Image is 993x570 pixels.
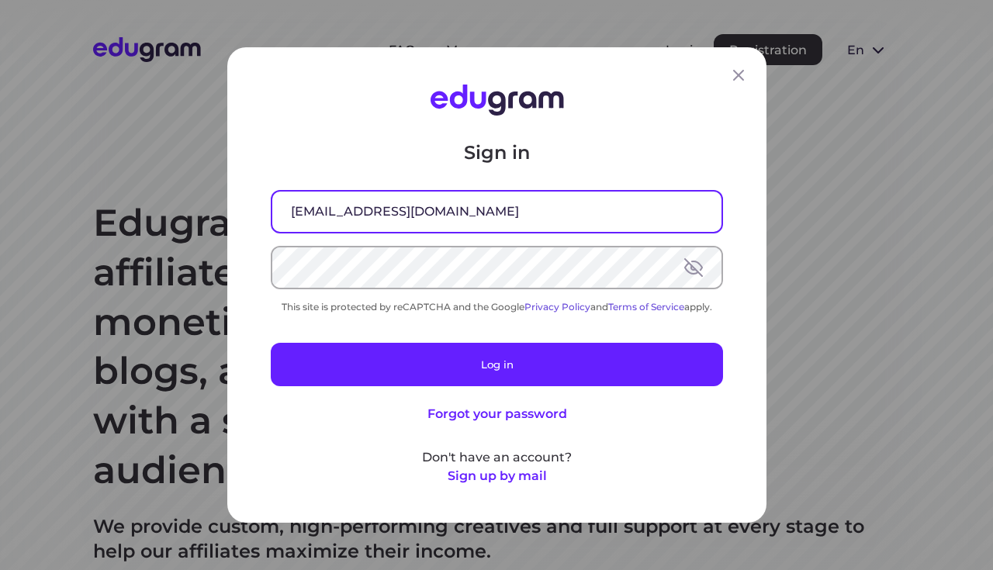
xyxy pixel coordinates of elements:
button: Sign up by mail [447,467,546,485]
input: Email [272,192,721,232]
button: Log in [271,343,723,386]
button: Forgot your password [427,405,566,423]
p: Don't have an account? [271,448,723,467]
p: Sign in [271,140,723,165]
a: Privacy Policy [524,301,590,313]
div: This site is protected by reCAPTCHA and the Google and apply. [271,301,723,313]
img: Edugram Logo [430,85,563,116]
a: Terms of Service [608,301,684,313]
